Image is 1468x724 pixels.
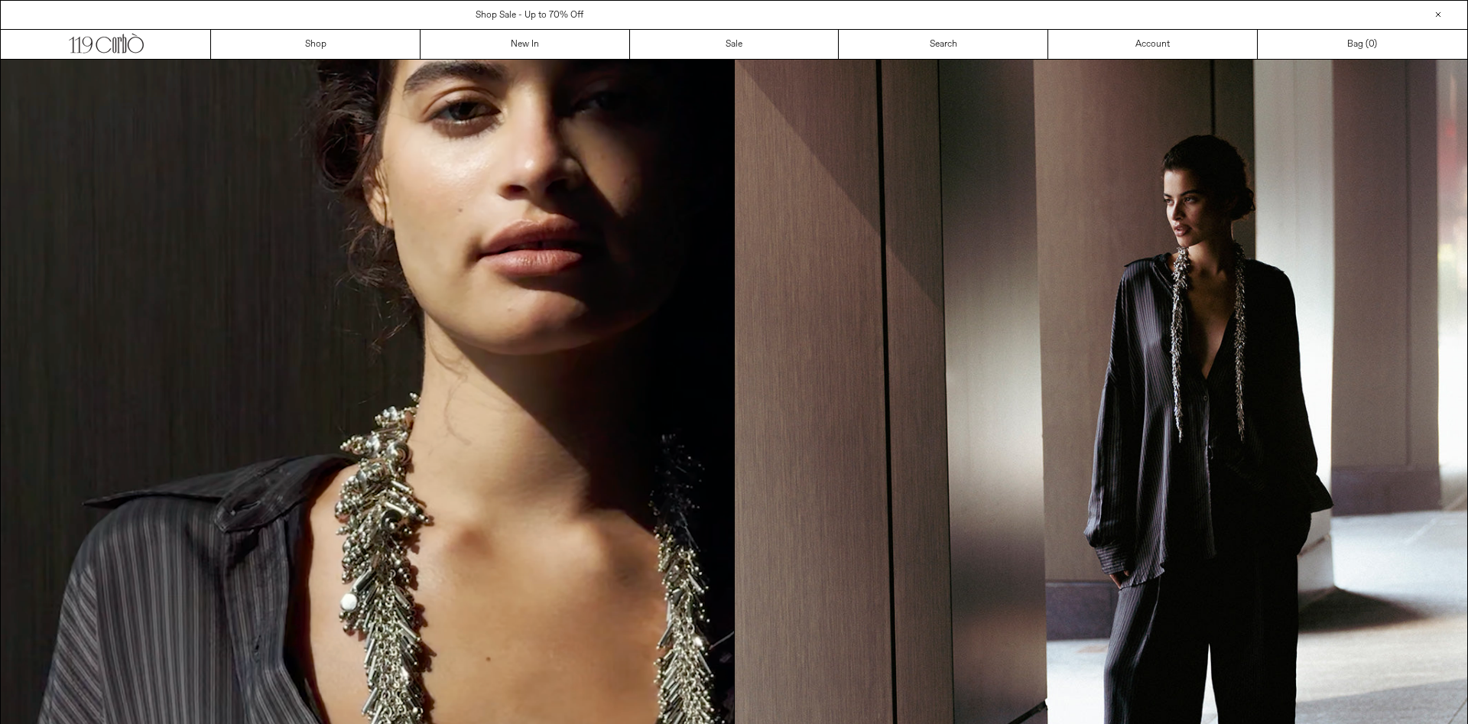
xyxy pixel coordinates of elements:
[1048,30,1258,59] a: Account
[421,30,630,59] a: New In
[1369,38,1374,50] span: 0
[1258,30,1467,59] a: Bag ()
[839,30,1048,59] a: Search
[1369,37,1377,51] span: )
[476,9,583,21] a: Shop Sale - Up to 70% Off
[211,30,421,59] a: Shop
[630,30,840,59] a: Sale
